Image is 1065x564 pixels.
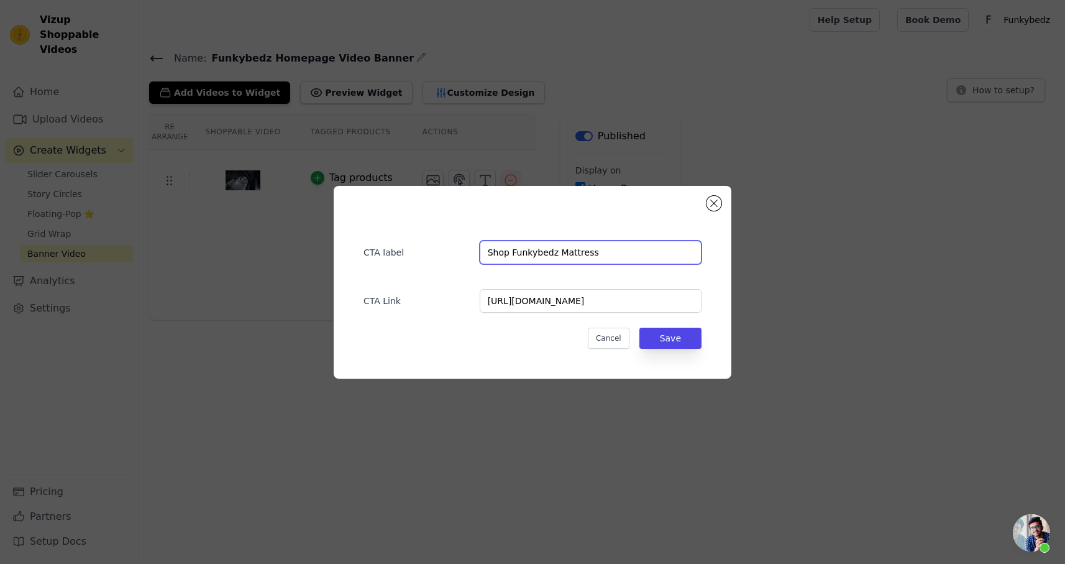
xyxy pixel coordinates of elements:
div: Open chat [1013,514,1050,552]
label: CTA label [363,241,470,259]
label: CTA Link [363,290,470,307]
button: Save [639,328,702,349]
button: Cancel [588,328,629,349]
button: Close modal [706,196,721,211]
input: https://example.com/ [480,289,702,313]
